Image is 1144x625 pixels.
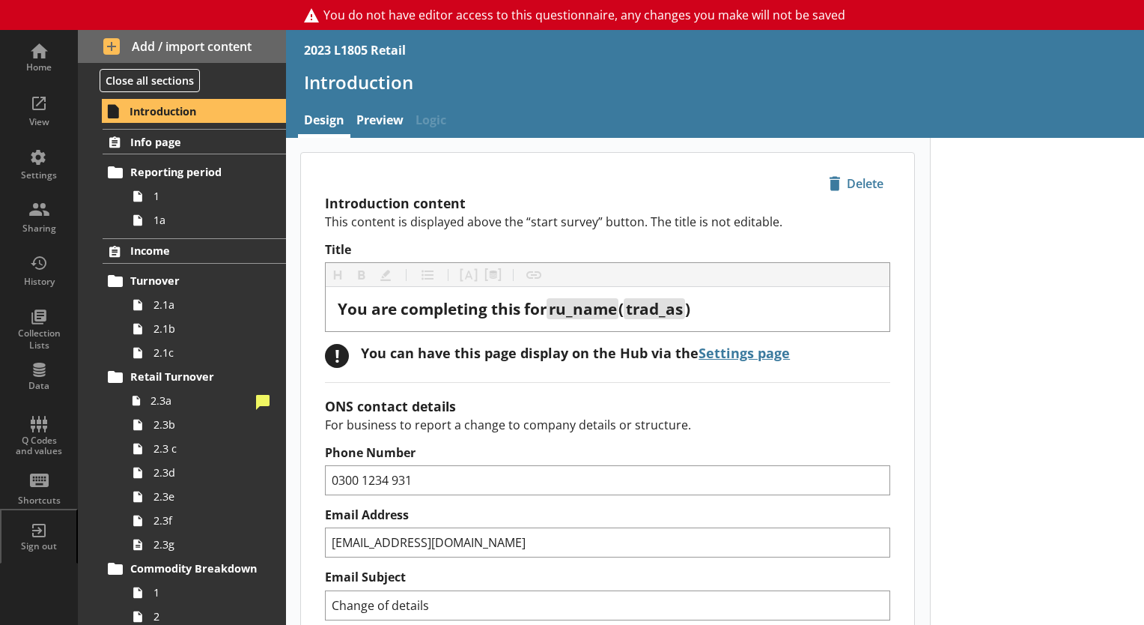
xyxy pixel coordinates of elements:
[103,129,286,154] a: Info page
[699,344,790,362] a: Settings page
[153,513,266,528] span: 2.3f
[126,341,286,365] a: 2.1c
[150,393,250,408] span: 2.3a
[13,276,65,288] div: History
[130,244,260,258] span: Income
[153,298,266,312] span: 2.1a
[153,537,266,552] span: 2.3g
[822,171,890,196] button: Delete
[126,293,286,317] a: 2.1a
[153,441,266,456] span: 2.3 c
[338,298,547,319] span: You are completing this for
[153,585,266,600] span: 1
[78,30,286,63] button: Add / import content
[298,106,350,138] a: Design
[325,214,890,230] p: This content is displayed above the “start survey” button. The title is not editable.
[325,242,890,258] label: Title
[126,437,286,461] a: 2.3 c
[549,298,617,319] span: ru_name
[626,298,683,319] span: trad_as
[325,445,890,461] label: Phone Number
[13,61,65,73] div: Home
[325,507,890,523] label: Email Address
[130,274,260,288] span: Turnover
[103,365,286,389] a: Retail Turnover
[153,489,266,504] span: 2.3e
[13,435,65,457] div: Q Codes and values
[103,38,261,55] span: Add / import content
[350,106,410,138] a: Preview
[13,540,65,552] div: Sign out
[304,70,1126,94] h1: Introduction
[325,344,349,368] div: !
[103,160,286,184] a: Reporting period
[13,495,65,507] div: Shortcuts
[130,561,260,576] span: Commodity Breakdown
[13,327,65,351] div: Collection Lists
[685,298,690,319] span: )
[325,194,890,212] h2: Introduction content
[126,581,286,605] a: 1
[13,169,65,181] div: Settings
[618,298,624,319] span: (
[126,317,286,341] a: 2.1b
[130,104,260,118] span: Introduction
[325,397,890,415] h2: ONS contact details
[109,365,286,557] li: Retail Turnover2.3a2.3b2.3 c2.3d2.3e2.3f2.3g
[325,417,890,433] p: For business to report a change to company details or structure.
[126,184,286,208] a: 1
[823,172,889,196] span: Delete
[102,99,286,123] a: Introduction
[109,269,286,365] li: Turnover2.1a2.1b2.1c
[13,223,65,235] div: Sharing
[153,417,266,432] span: 2.3b
[361,344,790,362] div: You can have this page display on the Hub via the
[103,557,286,581] a: Commodity Breakdown
[130,135,260,149] span: Info page
[126,509,286,533] a: 2.3f
[126,389,286,413] a: 2.3a
[304,42,406,58] div: 2023 L1805 Retail
[153,609,266,624] span: 2
[153,345,266,360] span: 2.1c
[100,69,200,92] button: Close all sections
[130,165,260,179] span: Reporting period
[153,189,266,203] span: 1
[103,269,286,293] a: Turnover
[126,208,286,232] a: 1a
[325,570,890,585] label: Email Subject
[153,321,266,336] span: 2.1b
[13,116,65,128] div: View
[338,299,877,319] div: Title
[410,106,452,138] span: Logic
[103,238,286,264] a: Income
[130,369,260,384] span: Retail Turnover
[153,213,266,227] span: 1a
[13,380,65,392] div: Data
[109,160,286,232] li: Reporting period11a
[126,533,286,557] a: 2.3g
[126,461,286,485] a: 2.3d
[126,413,286,437] a: 2.3b
[153,465,266,480] span: 2.3d
[126,485,286,509] a: 2.3e
[78,129,286,232] li: Info pageReporting period11a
